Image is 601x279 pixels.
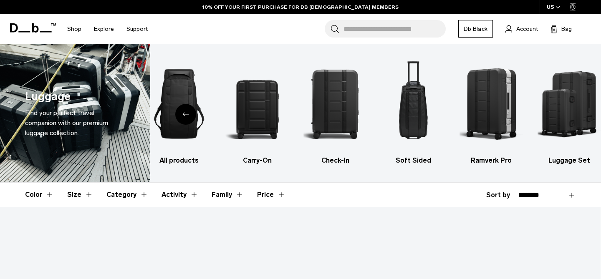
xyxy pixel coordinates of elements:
li: 4 / 6 [381,56,445,166]
button: Bag [550,24,572,34]
li: 3 / 6 [303,56,367,166]
li: 1 / 6 [147,56,211,166]
button: Toggle Filter [212,183,244,207]
a: 10% OFF YOUR FIRST PURCHASE FOR DB [DEMOGRAPHIC_DATA] MEMBERS [202,3,399,11]
a: Support [126,14,148,44]
a: Db Black [458,20,493,38]
img: Db [225,56,289,151]
img: Db [147,56,211,151]
li: 2 / 6 [225,56,289,166]
span: Find your perfect travel companion with our premium luggage collection. [25,109,108,137]
a: Db Soft Sided [381,56,445,166]
a: Db Luggage Set [538,56,601,166]
button: Toggle Filter [25,183,54,207]
a: Db All products [147,56,211,166]
span: Account [516,25,538,33]
button: Toggle Price [257,183,285,207]
nav: Main Navigation [61,14,154,44]
a: Shop [67,14,81,44]
button: Toggle Filter [67,183,93,207]
h3: Luggage Set [538,156,601,166]
img: Db [538,56,601,151]
a: Db Carry-On [225,56,289,166]
a: Db Check-In [303,56,367,166]
img: Db [303,56,367,151]
button: Toggle Filter [106,183,148,207]
h3: All products [147,156,211,166]
a: Account [505,24,538,34]
h3: Ramverk Pro [460,156,523,166]
li: 6 / 6 [538,56,601,166]
h3: Soft Sided [381,156,445,166]
h3: Carry-On [225,156,289,166]
li: 5 / 6 [460,56,523,166]
div: Previous slide [175,104,196,125]
img: Db [381,56,445,151]
span: Bag [561,25,572,33]
a: Explore [94,14,114,44]
button: Toggle Filter [162,183,198,207]
img: Db [460,56,523,151]
a: Db Ramverk Pro [460,56,523,166]
h1: Luggage [25,88,71,105]
h3: Check-In [303,156,367,166]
